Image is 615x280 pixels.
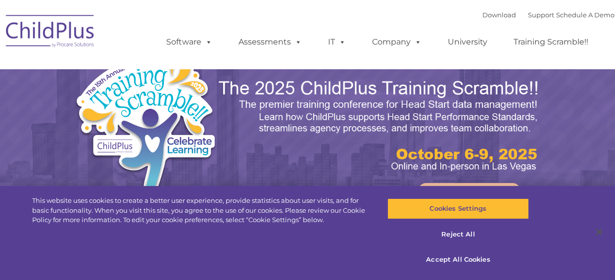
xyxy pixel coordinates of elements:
a: Company [362,32,431,52]
font: | [482,11,615,19]
a: Support [528,11,554,19]
a: Assessments [229,32,312,52]
button: Cookies Settings [387,198,529,219]
img: ChildPlus by Procare Solutions [1,8,100,57]
button: Close [588,221,610,243]
div: This website uses cookies to create a better user experience, provide statistics about user visit... [32,196,369,225]
a: Software [156,32,222,52]
a: Schedule A Demo [556,11,615,19]
a: IT [318,32,356,52]
a: University [438,32,497,52]
button: Reject All [387,224,529,245]
button: Accept All Cookies [387,249,529,270]
a: Training Scramble!! [504,32,598,52]
a: Download [482,11,516,19]
a: Learn More [418,183,520,210]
